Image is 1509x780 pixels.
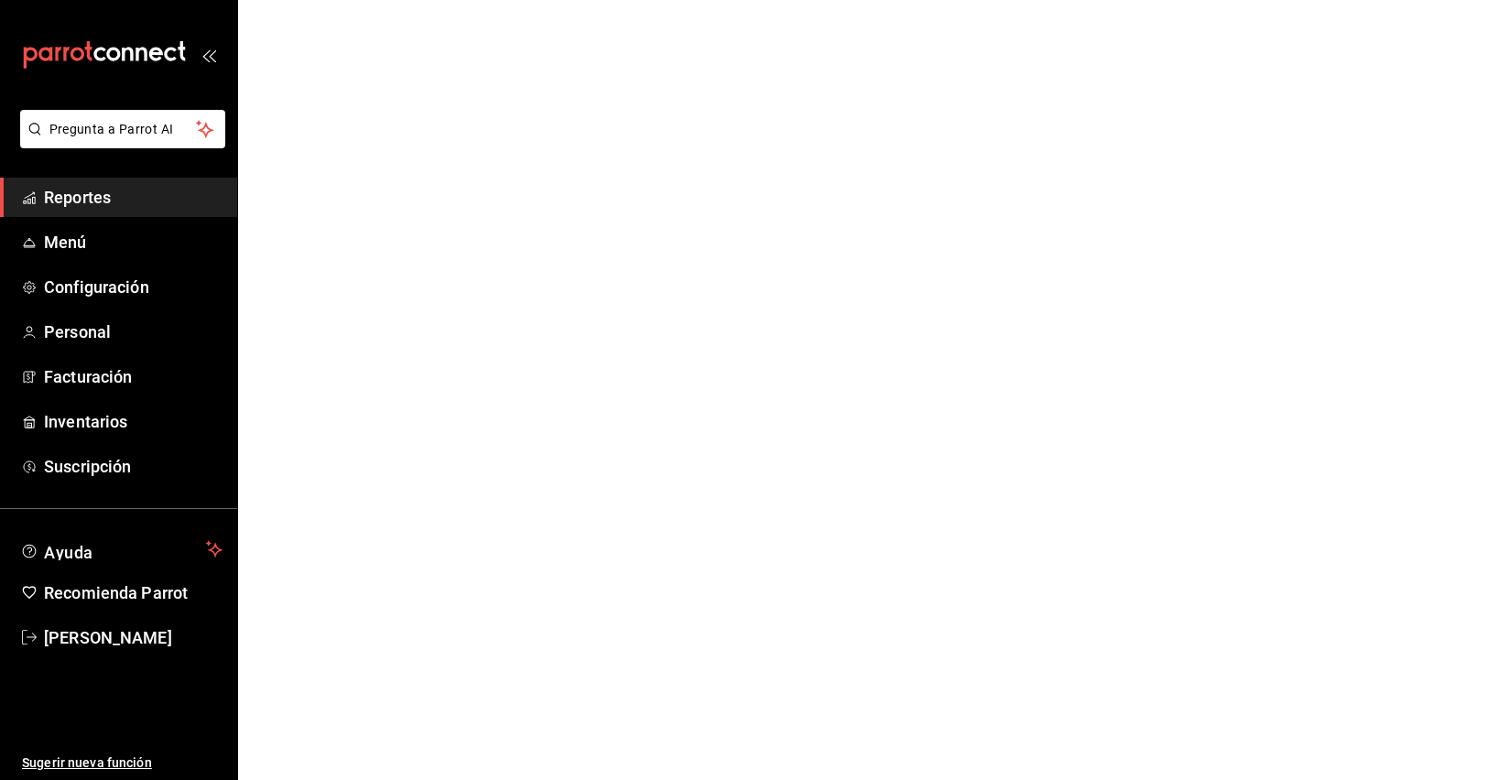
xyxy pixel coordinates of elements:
[49,120,197,139] span: Pregunta a Parrot AI
[44,364,223,389] span: Facturación
[44,454,223,479] span: Suscripción
[44,230,223,255] span: Menú
[44,625,223,650] span: [PERSON_NAME]
[22,753,223,773] span: Sugerir nueva función
[44,580,223,605] span: Recomienda Parrot
[13,133,225,152] a: Pregunta a Parrot AI
[44,538,199,560] span: Ayuda
[44,409,223,434] span: Inventarios
[201,48,216,62] button: open_drawer_menu
[44,275,223,299] span: Configuración
[44,320,223,344] span: Personal
[20,110,225,148] button: Pregunta a Parrot AI
[44,185,223,210] span: Reportes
